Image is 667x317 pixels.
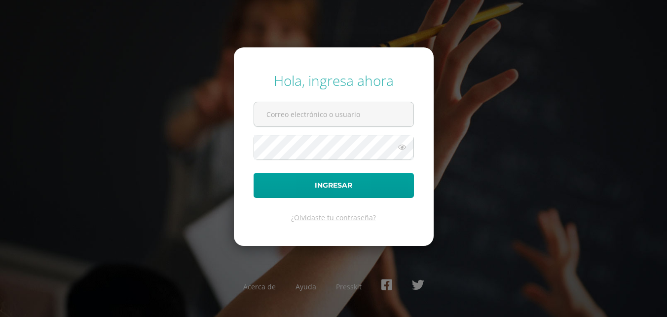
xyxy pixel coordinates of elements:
[254,173,414,198] button: Ingresar
[254,102,413,126] input: Correo electrónico o usuario
[336,282,362,291] a: Presskit
[243,282,276,291] a: Acerca de
[254,71,414,90] div: Hola, ingresa ahora
[296,282,316,291] a: Ayuda
[291,213,376,222] a: ¿Olvidaste tu contraseña?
